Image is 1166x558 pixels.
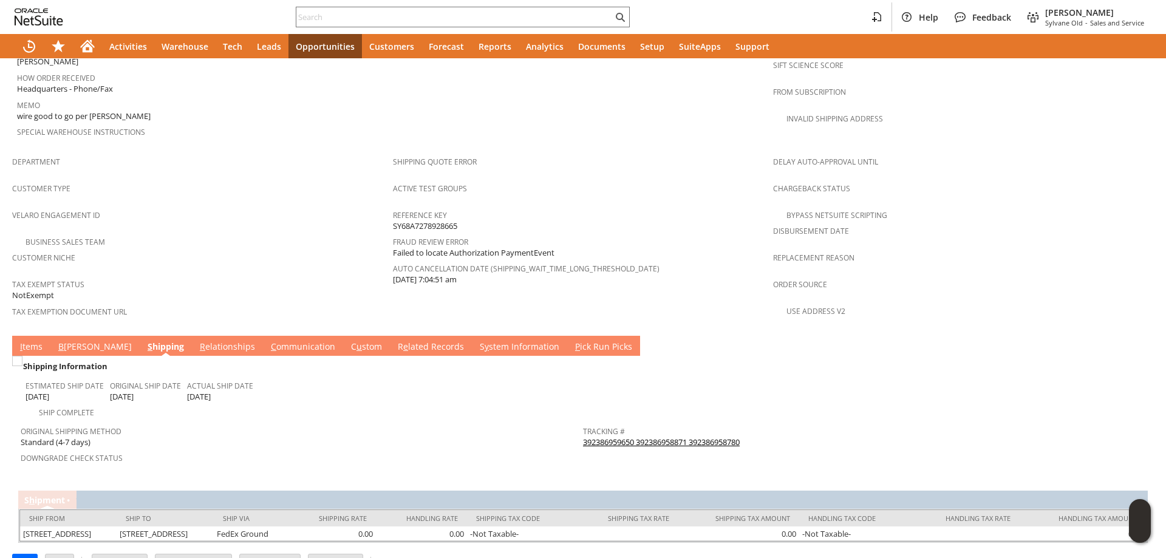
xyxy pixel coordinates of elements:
a: Shipment [24,494,65,506]
span: Warehouse [162,41,208,52]
span: Failed to locate Authorization PaymentEvent [393,247,554,259]
span: Headquarters - Phone/Fax [17,83,113,95]
svg: Home [80,39,95,53]
span: h [29,494,35,506]
td: [STREET_ADDRESS] [117,526,213,541]
a: Active Test Groups [393,183,467,194]
a: Pick Run Picks [572,341,635,354]
span: Sales and Service [1090,18,1144,27]
a: Original Ship Date [110,381,181,391]
span: Documents [578,41,626,52]
span: Tech [223,41,242,52]
td: [STREET_ADDRESS] [20,526,117,541]
a: Chargeback Status [773,183,850,194]
a: System Information [477,341,562,354]
input: Search [296,10,613,24]
a: Fraud Review Error [393,237,468,247]
div: Ship To [126,514,204,523]
a: Reports [471,34,519,58]
div: Handling Tax Amount [1029,514,1137,523]
svg: Recent Records [22,39,36,53]
span: [DATE] [187,391,211,403]
span: [DATE] 7:04:51 am [393,274,457,285]
a: Tax Exempt Status [12,279,84,290]
a: Recent Records [15,34,44,58]
a: Estimated Ship Date [26,381,104,391]
span: I [20,341,22,352]
span: S [148,341,152,352]
a: Business Sales Team [26,237,105,247]
a: Delay Auto-Approval Until [773,157,878,167]
a: Shipping [145,341,187,354]
div: Handling Tax Rate [920,514,1011,523]
span: [PERSON_NAME] [1045,7,1144,18]
iframe: Click here to launch Oracle Guided Learning Help Panel [1129,499,1151,543]
span: Customers [369,41,414,52]
a: Warehouse [154,34,216,58]
td: -Not Taxable- [799,526,911,541]
span: e [403,341,408,352]
span: Forecast [429,41,464,52]
a: Shipping Quote Error [393,157,477,167]
span: - [1085,18,1088,27]
a: Auto Cancellation Date (shipping_wait_time_long_threshold_date) [393,264,660,274]
td: 0.00 [376,526,467,541]
a: Communication [268,341,338,354]
svg: Search [613,10,627,24]
a: SuiteApps [672,34,728,58]
div: Shipping Tax Amount [687,514,791,523]
a: Tracking # [583,426,625,437]
div: Handling Tax Code [808,514,902,523]
div: Shipping Information [21,358,578,374]
div: Shipping Rate [298,514,367,523]
a: Customer Niche [12,253,75,263]
a: Customers [362,34,421,58]
a: Related Records [395,341,467,354]
span: Analytics [526,41,564,52]
div: Shortcuts [44,34,73,58]
a: Reference Key [393,210,447,220]
a: Customer Type [12,183,70,194]
a: Documents [571,34,633,58]
a: Use Address V2 [786,306,845,316]
a: Sift Science Score [773,60,844,70]
div: Handling Rate [385,514,458,523]
a: B[PERSON_NAME] [55,341,135,354]
a: How Order Received [17,73,95,83]
a: Bypass NetSuite Scripting [786,210,887,220]
span: Sylvane Old [1045,18,1083,27]
span: u [356,341,362,352]
a: Replacement reason [773,253,854,263]
span: Support [735,41,769,52]
a: Ship Complete [39,407,94,418]
a: Support [728,34,777,58]
a: Custom [348,341,385,354]
span: Standard (4-7 days) [21,437,90,448]
a: Invalid Shipping Address [786,114,883,124]
td: FedEx Ground [214,526,289,541]
span: Leads [257,41,281,52]
svg: logo [15,9,63,26]
a: Actual Ship Date [187,381,253,391]
span: B [58,341,64,352]
a: Analytics [519,34,571,58]
a: Downgrade Check Status [21,453,123,463]
div: Ship Via [223,514,280,523]
div: Shipping Tax Rate [584,514,669,523]
a: Special Warehouse Instructions [17,127,145,137]
span: SY68A7278928665 [393,220,457,232]
td: -Not Taxable- [467,526,574,541]
span: Setup [640,41,664,52]
a: Department [12,157,60,167]
a: Items [17,341,46,354]
a: Unrolled view on [1132,338,1147,353]
td: 0.00 [1020,526,1146,541]
a: Home [73,34,102,58]
td: 0.00 [678,526,800,541]
td: 0.00 [289,526,377,541]
span: [DATE] [110,391,134,403]
a: Opportunities [288,34,362,58]
span: C [271,341,276,352]
a: From Subscription [773,87,846,97]
a: Order Source [773,279,827,290]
